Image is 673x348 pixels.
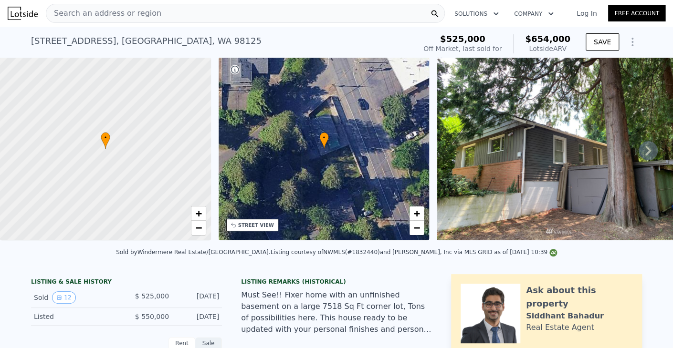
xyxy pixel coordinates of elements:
div: [DATE] [177,312,219,321]
a: Zoom in [191,206,206,221]
span: • [101,133,110,142]
div: Listing courtesy of NWMLS (#1832440) and [PERSON_NAME], Inc via MLS GRID as of [DATE] 10:39 [270,249,557,256]
span: $654,000 [525,34,570,44]
div: [STREET_ADDRESS] , [GEOGRAPHIC_DATA] , WA 98125 [31,34,262,48]
span: • [319,133,329,142]
div: Listed [34,312,119,321]
a: Zoom out [191,221,206,235]
div: Ask about this property [526,284,632,310]
span: $525,000 [440,34,485,44]
div: Listing Remarks (Historical) [241,278,432,286]
div: Siddhant Bahadur [526,310,604,322]
a: Free Account [608,5,665,21]
a: Zoom out [410,221,424,235]
button: SAVE [586,33,619,51]
a: Zoom in [410,206,424,221]
span: − [195,222,201,234]
button: Show Options [623,32,642,51]
img: Lotside [8,7,38,20]
div: Off Market, last sold for [423,44,502,53]
button: Solutions [447,5,506,22]
a: Log In [565,9,608,18]
img: NWMLS Logo [549,249,557,256]
span: Search an address or region [46,8,161,19]
div: LISTING & SALE HISTORY [31,278,222,287]
span: $ 550,000 [135,313,169,320]
button: View historical data [52,291,75,304]
span: + [195,207,201,219]
span: − [414,222,420,234]
div: Must See!! Fixer home with an unfinished basement on a large 7518 Sq Ft corner lot, Tons of possi... [241,289,432,335]
button: Company [506,5,561,22]
span: + [414,207,420,219]
div: Sold [34,291,119,304]
div: Lotside ARV [525,44,570,53]
div: • [319,132,329,149]
div: STREET VIEW [238,222,274,229]
div: [DATE] [177,291,219,304]
span: $ 525,000 [135,292,169,300]
div: Real Estate Agent [526,322,594,333]
div: • [101,132,110,149]
div: Sold by Windermere Real Estate/[GEOGRAPHIC_DATA] . [116,249,270,256]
